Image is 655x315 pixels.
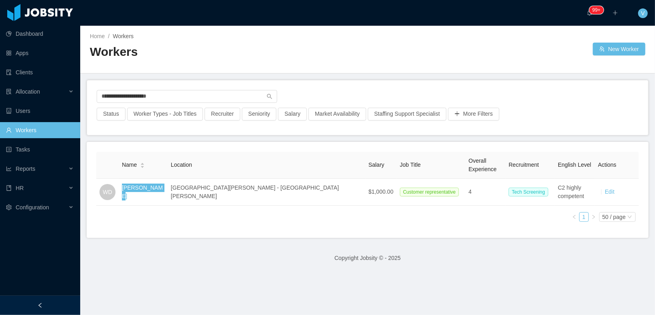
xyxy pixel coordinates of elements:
[242,108,276,121] button: Seniority
[448,108,499,121] button: icon: plusMore Filters
[558,162,591,168] span: English Level
[6,166,12,172] i: icon: line-chart
[140,162,145,167] div: Sort
[6,64,74,80] a: icon: auditClients
[598,162,616,168] span: Actions
[580,213,588,221] a: 1
[509,188,552,195] a: Tech Screening
[369,162,385,168] span: Salary
[627,215,632,220] i: icon: down
[6,185,12,191] i: icon: book
[140,162,145,164] i: icon: caret-up
[589,212,598,222] li: Next Page
[465,179,505,206] td: 4
[605,188,614,195] a: Edit
[468,157,497,172] span: Overall Experience
[587,10,592,16] i: icon: bell
[90,33,105,39] a: Home
[171,162,192,168] span: Location
[16,88,40,95] span: Allocation
[127,108,203,121] button: Worker Types - Job Titles
[16,166,35,172] span: Reports
[400,162,421,168] span: Job Title
[509,188,548,196] span: Tech Screening
[589,6,604,14] sup: 323
[400,188,459,196] span: Customer representative
[6,45,74,61] a: icon: appstoreApps
[168,179,365,206] td: [GEOGRAPHIC_DATA][PERSON_NAME] - [GEOGRAPHIC_DATA][PERSON_NAME]
[572,215,577,219] i: icon: left
[103,184,112,200] span: WD
[205,108,240,121] button: Recruiter
[579,212,589,222] li: 1
[122,161,137,169] span: Name
[113,33,134,39] span: Workers
[108,33,110,39] span: /
[90,44,368,60] h2: Workers
[555,179,595,206] td: C2 highly competent
[6,122,74,138] a: icon: userWorkers
[97,108,126,121] button: Status
[570,212,579,222] li: Previous Page
[80,244,655,272] footer: Copyright Jobsity © - 2025
[641,8,645,18] span: V
[6,103,74,119] a: icon: robotUsers
[602,213,626,221] div: 50 / page
[16,204,49,211] span: Configuration
[6,89,12,94] i: icon: solution
[369,188,393,195] span: $1,000.00
[6,141,74,157] a: icon: profileTasks
[591,215,596,219] i: icon: right
[368,108,446,121] button: Staffing Support Specialist
[593,43,645,55] button: icon: usergroup-addNew Worker
[16,185,24,191] span: HR
[267,94,272,99] i: icon: search
[6,26,74,42] a: icon: pie-chartDashboard
[122,184,163,199] a: [PERSON_NAME]
[308,108,366,121] button: Market Availability
[509,162,539,168] span: Recruitment
[278,108,307,121] button: Salary
[140,165,145,167] i: icon: caret-down
[612,10,618,16] i: icon: plus
[6,205,12,210] i: icon: setting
